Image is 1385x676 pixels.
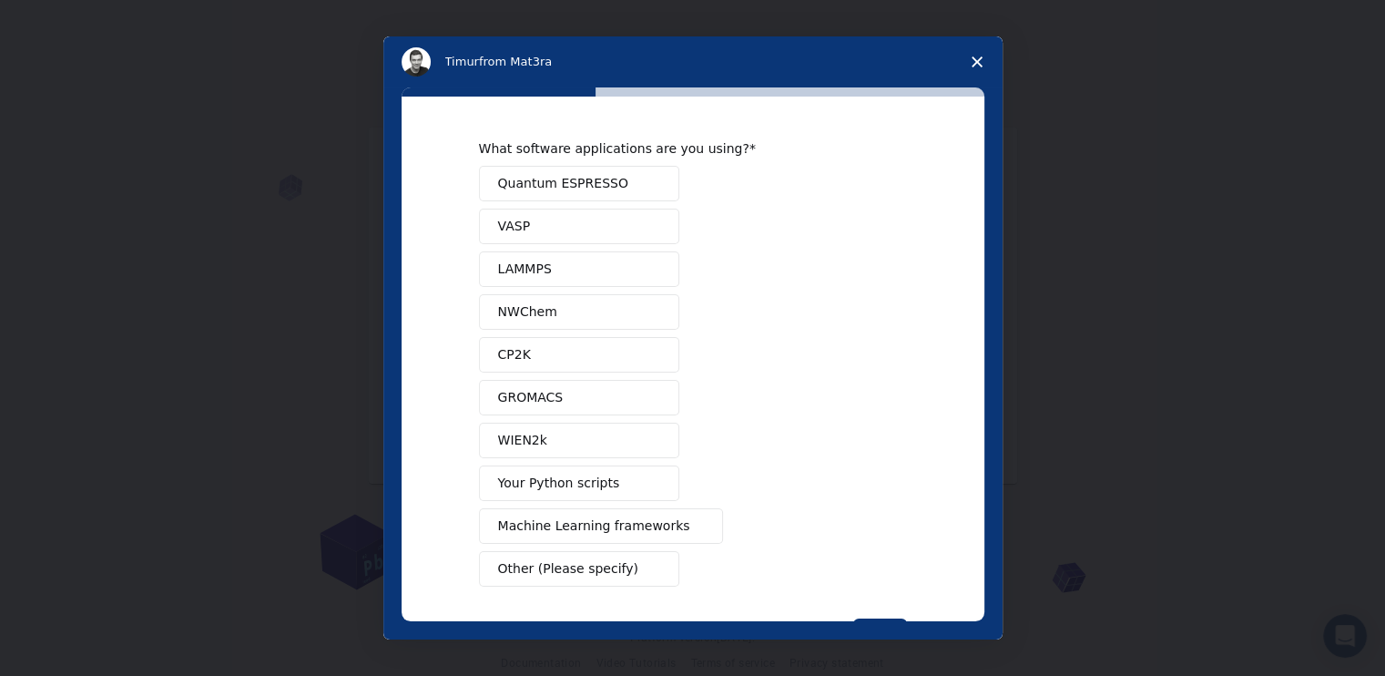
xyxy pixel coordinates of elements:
[479,209,679,244] button: VASP
[479,380,679,415] button: GROMACS
[479,466,679,501] button: Your Python scripts
[479,251,679,287] button: LAMMPS
[479,55,552,68] span: from Mat3ra
[498,388,564,407] span: GROMACS
[498,302,557,322] span: NWChem
[498,345,531,364] span: CP2K
[445,55,479,68] span: Timur
[36,13,102,29] span: Support
[498,174,628,193] span: Quantum ESPRESSO
[498,260,552,279] span: LAMMPS
[402,47,431,77] img: Profile image for Timur
[853,619,907,650] button: Next
[952,36,1003,87] span: Close survey
[479,551,679,587] button: Other (Please specify)
[498,474,620,493] span: Your Python scripts
[498,517,690,536] span: Machine Learning frameworks
[479,423,679,458] button: WIEN2k
[498,217,531,236] span: VASP
[479,166,679,201] button: Quantum ESPRESSO
[498,559,638,579] span: Other (Please specify)
[498,431,547,450] span: WIEN2k
[479,337,679,373] button: CP2K
[479,508,724,544] button: Machine Learning frameworks
[479,140,880,157] div: What software applications are you using?
[479,294,679,330] button: NWChem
